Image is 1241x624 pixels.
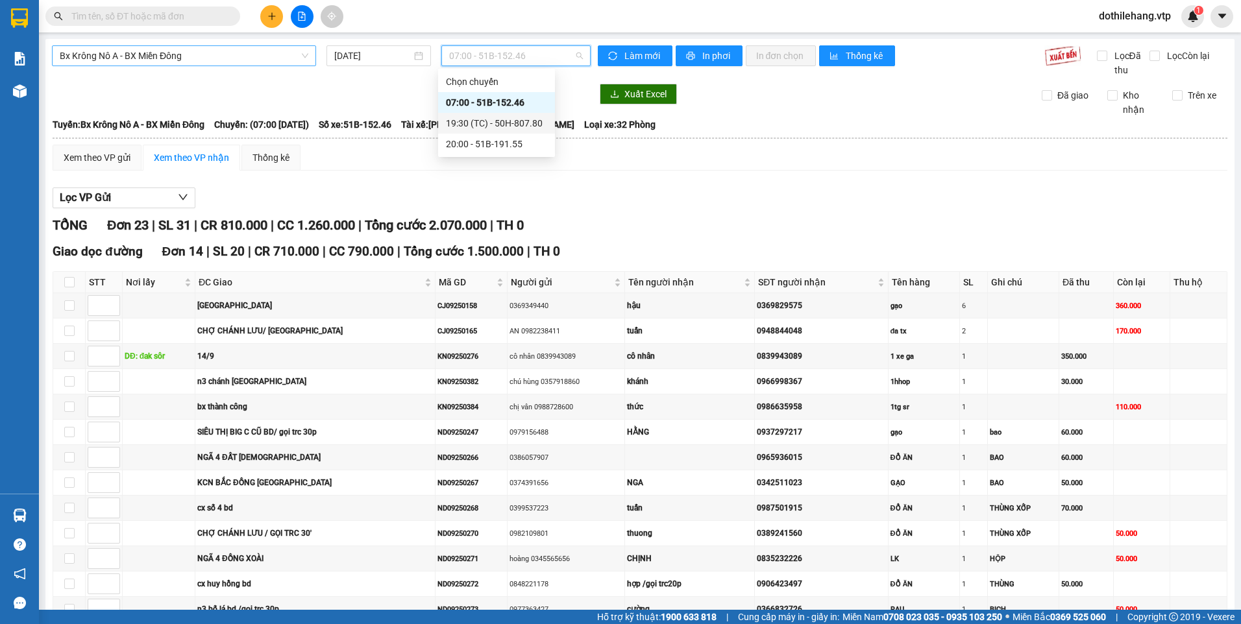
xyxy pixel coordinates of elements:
[437,326,504,337] div: CJ09250165
[962,427,985,438] div: 1
[214,117,309,132] span: Chuyến: (07:00 [DATE])
[757,603,885,616] div: 0366832726
[53,244,143,259] span: Giao dọc đường
[702,49,732,63] span: In phơi
[829,51,841,62] span: bar-chart
[627,325,752,337] div: tuấn
[197,502,433,514] div: cx số 4 bd
[437,528,504,539] div: ND09250270
[755,546,888,571] td: 0835232226
[446,75,547,89] div: Chọn chuyến
[960,272,988,293] th: SL
[99,90,120,109] span: Nơi nhận:
[600,84,677,104] button: downloadXuất Excel
[437,376,504,387] div: KN09250382
[1118,88,1163,117] span: Kho nhận
[962,579,985,590] div: 1
[197,578,433,590] div: cx huy hồng bd
[1116,528,1168,539] div: 50.000
[842,610,1002,624] span: Miền Nam
[437,503,504,514] div: ND09250268
[757,376,885,388] div: 0966998367
[597,610,717,624] span: Hỗ trợ kỹ thuật:
[54,12,63,21] span: search
[86,272,123,293] th: STT
[438,71,555,92] div: Chọn chuyến
[1114,272,1170,293] th: Còn lại
[60,189,111,206] span: Lọc VP Gửi
[13,509,27,522] img: warehouse-icon
[152,217,155,233] span: |
[962,553,985,564] div: 1
[510,351,622,362] div: cô nhân 0839943089
[252,150,289,165] div: Thống kê
[437,452,504,463] div: ND09250266
[436,597,507,622] td: ND09250273
[510,326,622,337] div: AN 0982238411
[510,376,622,387] div: chú hùng 0357918860
[962,376,985,387] div: 1
[625,344,755,369] td: cô nhân
[397,244,400,259] span: |
[990,604,1057,615] div: BỊCH
[14,568,26,580] span: notification
[757,451,885,464] div: 0965936015
[962,300,985,311] div: 6
[755,344,888,369] td: 0839943089
[439,275,493,289] span: Mã GD
[627,401,752,413] div: thức
[437,604,504,615] div: ND09250273
[60,46,308,66] span: Bx Krông Nô A - BX Miền Đông
[625,496,755,521] td: tuấn
[436,546,507,571] td: ND09250271
[624,49,662,63] span: Làm mới
[990,579,1057,590] div: THÙNG
[757,502,885,514] div: 0987501915
[891,579,957,590] div: ĐỒ ĂN
[53,119,204,130] b: Tuyến: Bx Krông Nô A - BX Miền Đông
[962,477,985,488] div: 1
[625,420,755,445] td: HẰNG
[625,318,755,344] td: tuấn
[197,477,433,489] div: KCN BẮC ĐỒNG [GEOGRAPHIC_DATA]
[510,553,622,564] div: hoàng 0345565656
[248,244,251,259] span: |
[44,91,81,98] span: PV Krông Nô
[510,604,622,615] div: 0977363427
[437,402,504,413] div: KN09250384
[990,553,1057,564] div: HỘP
[1194,6,1203,15] sup: 1
[446,95,547,110] div: 07:00 - 51B-152.46
[891,553,957,564] div: LK
[197,325,433,337] div: CHỢ CHÁNH LƯU/ [GEOGRAPHIC_DATA]
[726,610,728,624] span: |
[1061,452,1111,463] div: 60.000
[1210,5,1233,28] button: caret-down
[625,597,755,622] td: cường
[755,293,888,318] td: 0369829575
[891,477,957,488] div: GẠO
[71,9,225,23] input: Tìm tên, số ĐT hoặc mã đơn
[962,326,985,337] div: 2
[201,217,267,233] span: CR 810.000
[962,402,985,413] div: 1
[436,318,507,344] td: CJ09250165
[757,426,885,438] div: 0937297217
[11,8,28,28] img: logo-vxr
[990,427,1057,438] div: bao
[197,603,433,616] div: n3 bố lá bd /gọi trc 30p
[1050,612,1106,622] strong: 0369 525 060
[1169,612,1178,621] span: copyright
[490,217,493,233] span: |
[755,496,888,521] td: 0987501915
[510,579,622,590] div: 0848221178
[962,604,985,615] div: 1
[197,350,433,363] div: 14/9
[755,369,888,394] td: 0966998367
[45,78,151,88] strong: BIÊN NHẬN GỬI HÀNG HOÁ
[757,527,885,540] div: 0389241560
[497,217,524,233] span: TH 0
[125,350,193,363] div: DĐ: đak sôr
[34,21,105,69] strong: CÔNG TY TNHH [GEOGRAPHIC_DATA] 214 QL13 - P.26 - Q.BÌNH THẠNH - TP HCM 1900888606
[1061,503,1111,514] div: 70.000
